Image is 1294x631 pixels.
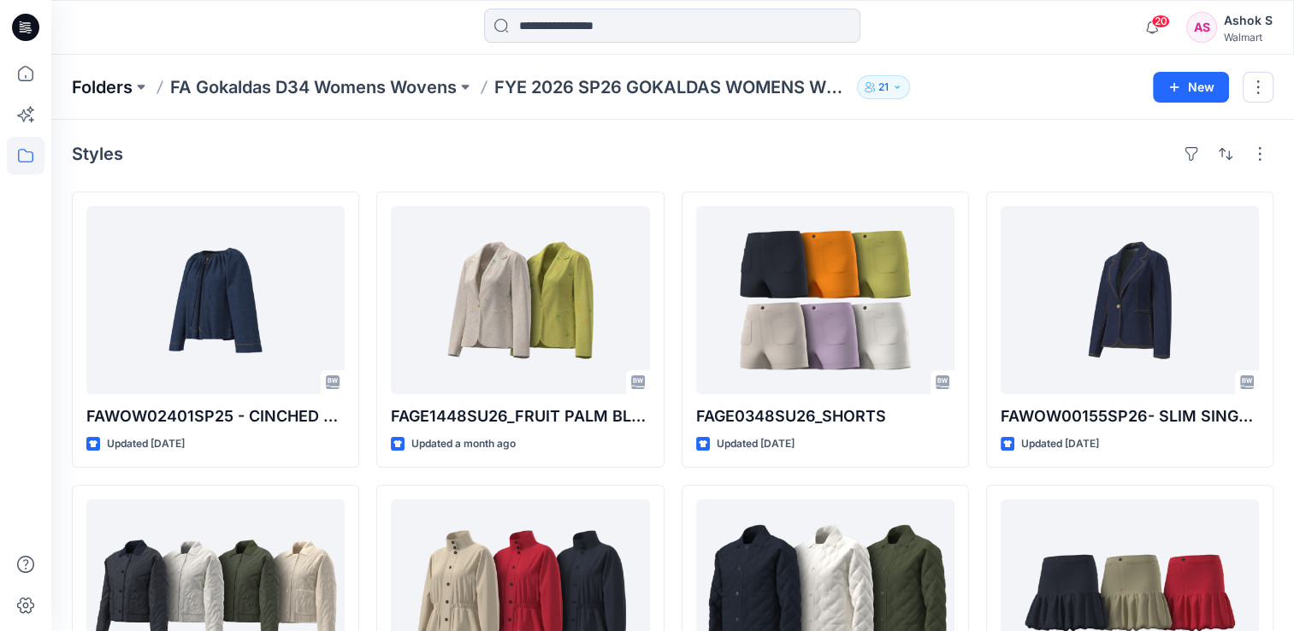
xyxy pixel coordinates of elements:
p: Updated [DATE] [107,435,185,453]
a: FAWOW02401SP25 - CINCHED NECK JACKET [86,206,345,394]
div: Walmart [1224,31,1273,44]
a: FAGE1448SU26_FRUIT PALM BLAZER [391,206,649,394]
button: New [1153,72,1229,103]
p: FAGE0348SU26_SHORTS [696,404,954,428]
p: FYE 2026 SP26 GOKALDAS WOMENS WOVEN [494,75,850,99]
p: FAGE1448SU26_FRUIT PALM BLAZER [391,404,649,428]
a: Folders [72,75,133,99]
a: FAWOW00155SP26- SLIM SINGLE BREASTED BLAZER [1001,206,1259,394]
p: Updated [DATE] [717,435,795,453]
p: 21 [878,78,889,97]
a: FAGE0348SU26_SHORTS [696,206,954,394]
p: FAWOW02401SP25 - CINCHED NECK JACKET [86,404,345,428]
h4: Styles [72,144,123,164]
button: 21 [857,75,910,99]
div: AS [1186,12,1217,43]
a: FA Gokaldas D34 Womens Wovens [170,75,457,99]
div: Ashok S [1224,10,1273,31]
p: Updated [DATE] [1021,435,1099,453]
span: 20 [1151,15,1170,28]
p: Updated a month ago [411,435,516,453]
p: FAWOW00155SP26- SLIM SINGLE BREASTED BLAZER [1001,404,1259,428]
